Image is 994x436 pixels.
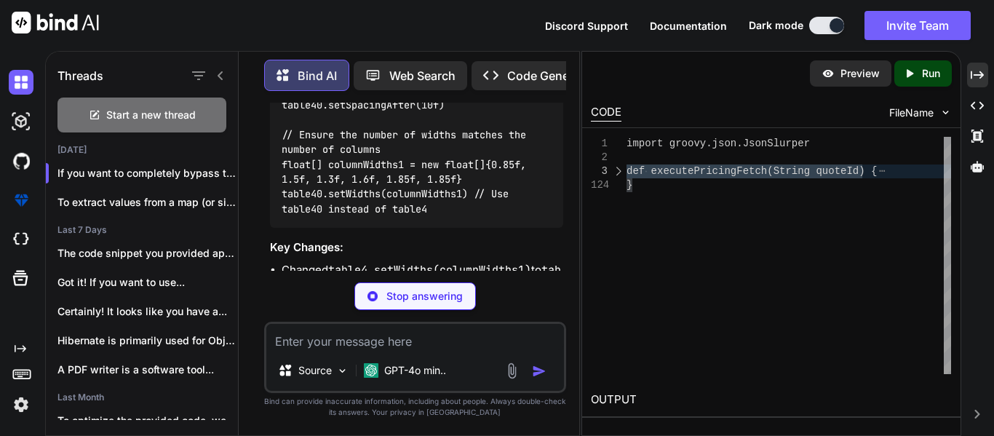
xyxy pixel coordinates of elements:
p: Certainly! It looks like you have a... [57,304,238,319]
img: GPT-4o mini [364,363,378,378]
div: CODE [591,104,621,122]
img: chevron down [939,106,952,119]
span: Start a new thread [106,108,196,122]
span: Documentation [650,20,727,32]
p: Stop answering [386,289,463,304]
img: premium [9,188,33,213]
div: 2 [591,151,608,165]
img: preview [822,67,835,80]
p: Source [298,363,332,378]
p: Bind can provide inaccurate information, including about people. Always double-check its answers.... [264,396,566,418]
p: To optimize the provided code, we can... [57,413,238,428]
span: FileName [889,106,934,120]
h2: Last 7 Days [46,224,238,236]
img: darkChat [9,70,33,95]
h2: Last Month [46,392,238,403]
h1: Threads [57,67,103,84]
p: Preview [840,66,880,81]
img: Bind AI [12,12,99,33]
p: Got it! If you want to use... [57,275,238,290]
p: The code snippet you provided appears to... [57,246,238,261]
div: 124 [591,178,608,192]
button: Discord Support [545,18,628,33]
p: Code Generator [507,67,595,84]
p: Web Search [389,67,456,84]
img: settings [9,392,33,417]
span: Discord Support [545,20,628,32]
h3: Key Changes: [270,239,563,256]
div: 1 [591,137,608,151]
code: table4.setWidths(columnWidths1) [328,263,531,277]
p: If you want to completely bypass the `qu... [57,166,238,181]
p: Hibernate is primarily used for Object-Relational Mapping... [57,333,238,348]
p: A PDF writer is a software tool... [57,362,238,377]
li: Changed to to ensure you are setting the widths for the correct table. [282,262,563,312]
p: GPT-4o min.. [384,363,446,378]
img: attachment [504,362,520,379]
img: darkAi-studio [9,109,33,134]
div: 3 [591,165,608,178]
img: cloudideIcon [9,227,33,252]
span: def executePricingFetch(String quoteId) { [627,165,877,177]
span: } [627,179,632,191]
button: Documentation [650,18,727,33]
span: import groovy.json.JsonSlurper [627,138,810,149]
img: icon [532,364,546,378]
p: Bind AI [298,67,337,84]
img: githubDark [9,148,33,173]
p: To extract values from a map (or similar... [57,195,238,210]
button: Invite Team [864,11,971,40]
h2: [DATE] [46,144,238,156]
span: Dark mode [749,18,803,33]
h2: OUTPUT [582,383,961,417]
p: Run [922,66,940,81]
div: Click to expand the range. [609,165,628,178]
img: Pick Models [336,365,349,377]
